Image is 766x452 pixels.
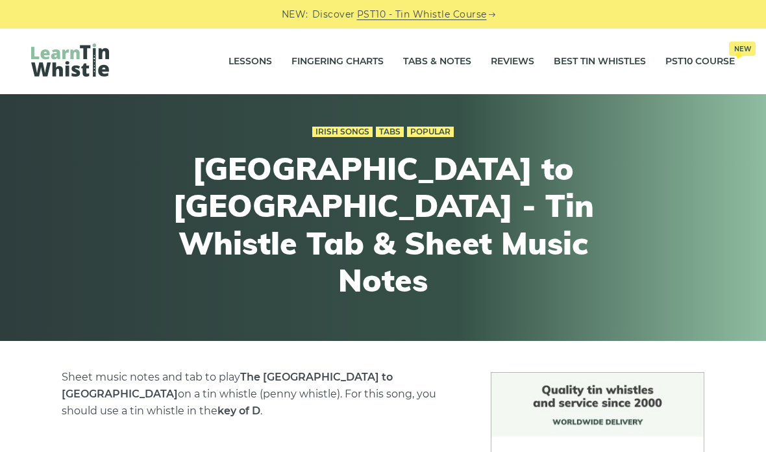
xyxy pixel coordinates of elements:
[491,45,534,78] a: Reviews
[291,45,384,78] a: Fingering Charts
[217,405,260,417] strong: key of D
[729,42,756,56] span: New
[229,45,272,78] a: Lessons
[403,45,471,78] a: Tabs & Notes
[312,127,373,137] a: Irish Songs
[144,150,622,299] h1: [GEOGRAPHIC_DATA] to [GEOGRAPHIC_DATA] - Tin Whistle Tab & Sheet Music Notes
[62,369,459,420] p: Sheet music notes and tab to play on a tin whistle (penny whistle). For this song, you should use...
[665,45,735,78] a: PST10 CourseNew
[376,127,404,137] a: Tabs
[554,45,646,78] a: Best Tin Whistles
[407,127,454,137] a: Popular
[31,44,109,77] img: LearnTinWhistle.com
